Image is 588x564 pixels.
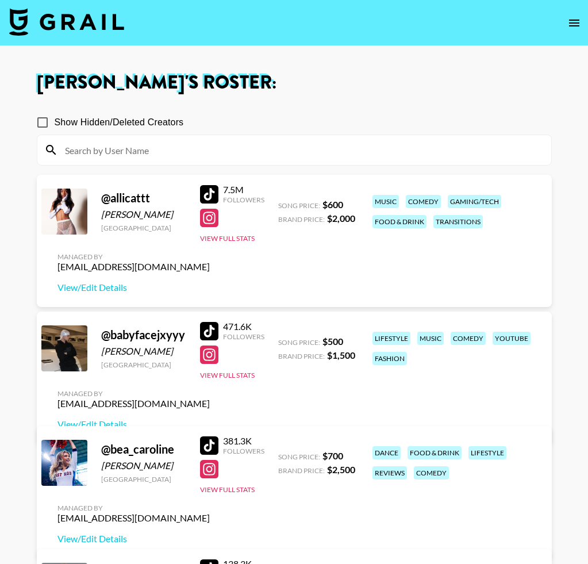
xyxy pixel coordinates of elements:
[57,419,210,430] a: View/Edit Details
[406,195,441,208] div: comedy
[101,460,186,471] div: [PERSON_NAME]
[223,332,264,341] div: Followers
[372,195,399,208] div: music
[55,116,184,129] span: Show Hidden/Deleted Creators
[372,332,410,345] div: lifestyle
[322,199,343,210] strong: $ 600
[372,352,407,365] div: fashion
[101,209,186,220] div: [PERSON_NAME]
[278,352,325,360] span: Brand Price:
[372,466,407,479] div: reviews
[58,141,544,159] input: Search by User Name
[200,485,255,494] button: View Full Stats
[278,215,325,224] span: Brand Price:
[322,450,343,461] strong: $ 700
[101,224,186,232] div: [GEOGRAPHIC_DATA]
[278,466,325,475] span: Brand Price:
[101,442,186,456] div: @ bea_caroline
[223,447,264,455] div: Followers
[278,201,320,210] span: Song Price:
[223,184,264,195] div: 7.5M
[57,282,210,293] a: View/Edit Details
[433,215,483,228] div: transitions
[372,446,401,459] div: dance
[327,350,355,360] strong: $ 1,500
[200,234,255,243] button: View Full Stats
[322,336,343,347] strong: $ 500
[37,74,552,92] h1: [PERSON_NAME] 's Roster:
[417,332,444,345] div: music
[468,446,506,459] div: lifestyle
[223,321,264,332] div: 471.6K
[57,261,210,273] div: [EMAIL_ADDRESS][DOMAIN_NAME]
[451,332,486,345] div: comedy
[223,195,264,204] div: Followers
[57,533,210,544] a: View/Edit Details
[101,475,186,484] div: [GEOGRAPHIC_DATA]
[372,215,426,228] div: food & drink
[408,446,462,459] div: food & drink
[101,346,186,357] div: [PERSON_NAME]
[327,213,355,224] strong: $ 2,000
[101,360,186,369] div: [GEOGRAPHIC_DATA]
[200,371,255,379] button: View Full Stats
[101,191,186,205] div: @ allicattt
[57,504,210,512] div: Managed By
[563,11,586,34] button: open drawer
[101,328,186,342] div: @ babyfacejxyyy
[278,338,320,347] span: Song Price:
[223,435,264,447] div: 381.3K
[57,512,210,524] div: [EMAIL_ADDRESS][DOMAIN_NAME]
[414,466,449,479] div: comedy
[278,452,320,461] span: Song Price:
[57,389,210,398] div: Managed By
[493,332,531,345] div: youtube
[57,398,210,409] div: [EMAIL_ADDRESS][DOMAIN_NAME]
[9,8,124,36] img: Grail Talent
[448,195,501,208] div: gaming/tech
[327,464,355,475] strong: $ 2,500
[57,252,210,261] div: Managed By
